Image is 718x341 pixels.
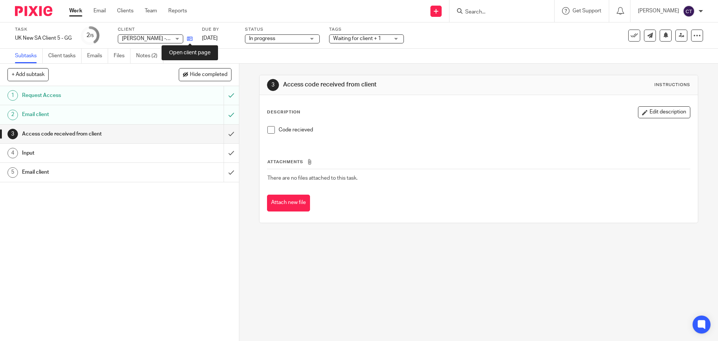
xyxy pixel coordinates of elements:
span: In progress [249,36,275,41]
div: 4 [7,148,18,158]
h1: Input [22,147,151,159]
span: Get Support [573,8,601,13]
a: Audit logs [169,49,198,63]
img: Pixie [15,6,52,16]
span: [PERSON_NAME] - GUK2289 [122,36,190,41]
div: 2 [86,31,94,40]
a: Team [145,7,157,15]
button: + Add subtask [7,68,49,81]
div: Instructions [654,82,690,88]
a: Work [69,7,82,15]
p: [PERSON_NAME] [638,7,679,15]
p: Code recieved [279,126,690,134]
span: [DATE] [202,36,218,41]
a: Notes (2) [136,49,163,63]
h1: Access code received from client [22,128,151,140]
span: Attachments [267,160,303,164]
div: 2 [7,110,18,120]
a: Subtasks [15,49,43,63]
a: Files [114,49,131,63]
h1: Access code received from client [283,81,495,89]
div: 3 [7,129,18,139]
h1: Email client [22,167,151,178]
a: Client tasks [48,49,82,63]
small: /5 [90,34,94,38]
span: Hide completed [190,72,227,78]
span: Waiting for client + 1 [333,36,381,41]
div: 5 [7,167,18,178]
h1: Request Access [22,90,151,101]
div: 1 [7,90,18,101]
label: Tags [329,27,404,33]
button: Hide completed [179,68,231,81]
label: Task [15,27,72,33]
p: Description [267,109,300,115]
button: Edit description [638,106,690,118]
div: UK New SA Client 5 - GG [15,34,72,42]
label: Status [245,27,320,33]
img: svg%3E [683,5,695,17]
button: Attach new file [267,195,310,211]
input: Search [464,9,532,16]
h1: Email client [22,109,151,120]
div: 3 [267,79,279,91]
a: Emails [87,49,108,63]
label: Client [118,27,193,33]
a: Clients [117,7,134,15]
label: Due by [202,27,236,33]
a: Email [93,7,106,15]
span: There are no files attached to this task. [267,176,358,181]
a: Reports [168,7,187,15]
